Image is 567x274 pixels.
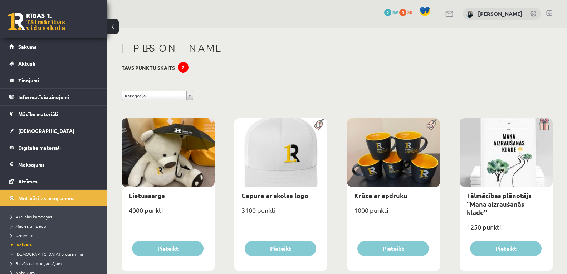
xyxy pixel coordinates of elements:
div: 1250 punkti [460,221,553,239]
a: Kategorija [122,91,193,100]
div: 2 [178,62,189,73]
a: Mācību materiāli [9,106,98,122]
span: 0 [399,9,406,16]
span: 2 [384,9,391,16]
span: Aktuālās kampaņas [11,214,52,220]
a: Digitālie materiāli [9,139,98,156]
img: Megija Simsone [466,11,473,18]
span: Uzdevumi [11,232,34,238]
span: Mācību materiāli [18,111,58,117]
a: [DEMOGRAPHIC_DATA] programma [11,251,100,257]
img: Dāvana ar pārsteigumu [537,118,553,130]
a: Ziņojumi [9,72,98,88]
a: Mācies un ziedo [11,223,100,229]
a: Aktuāli [9,55,98,72]
button: Pieteikt [470,241,542,256]
img: Populāra prece [424,118,440,130]
legend: Ziņojumi [18,72,98,88]
a: 0 xp [399,9,416,15]
a: Uzdevumi [11,232,100,239]
a: Veikals [11,241,100,248]
a: Tālmācības plānotājs "Mana aizraušanās klade" [467,191,532,216]
button: Pieteikt [132,241,204,256]
span: Digitālie materiāli [18,144,61,151]
a: [PERSON_NAME] [478,10,523,17]
legend: Maksājumi [18,156,98,173]
span: Atzīmes [18,178,38,184]
span: Kategorija [125,91,184,100]
div: 3100 punkti [234,204,327,222]
a: Biežāk uzdotie jautājumi [11,260,100,266]
a: Motivācijas programma [9,190,98,206]
a: [DEMOGRAPHIC_DATA] [9,122,98,139]
span: [DEMOGRAPHIC_DATA] programma [11,251,83,257]
span: Biežāk uzdotie jautājumi [11,260,63,266]
span: Veikals [11,242,32,247]
div: 1000 punkti [347,204,440,222]
a: Rīgas 1. Tālmācības vidusskola [8,13,65,30]
span: Motivācijas programma [18,195,75,201]
div: 4000 punkti [122,204,215,222]
a: 2 mP [384,9,398,15]
span: xp [407,9,412,15]
a: Sākums [9,38,98,55]
legend: Informatīvie ziņojumi [18,89,98,105]
a: Krūze ar apdruku [354,191,407,200]
a: Informatīvie ziņojumi [9,89,98,105]
span: Aktuāli [18,60,35,67]
h1: [PERSON_NAME] [122,42,553,54]
span: Mācies un ziedo [11,223,46,229]
span: [DEMOGRAPHIC_DATA] [18,128,74,134]
button: Pieteikt [245,241,316,256]
a: Aktuālās kampaņas [11,213,100,220]
span: mP [392,9,398,15]
a: Lietussargs [129,191,165,200]
span: Sākums [18,43,36,50]
a: Cepure ar skolas logo [241,191,308,200]
a: Atzīmes [9,173,98,189]
h3: Tavs punktu skaits [122,65,175,71]
img: Populāra prece [311,118,327,130]
a: Maksājumi [9,156,98,173]
button: Pieteikt [357,241,429,256]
